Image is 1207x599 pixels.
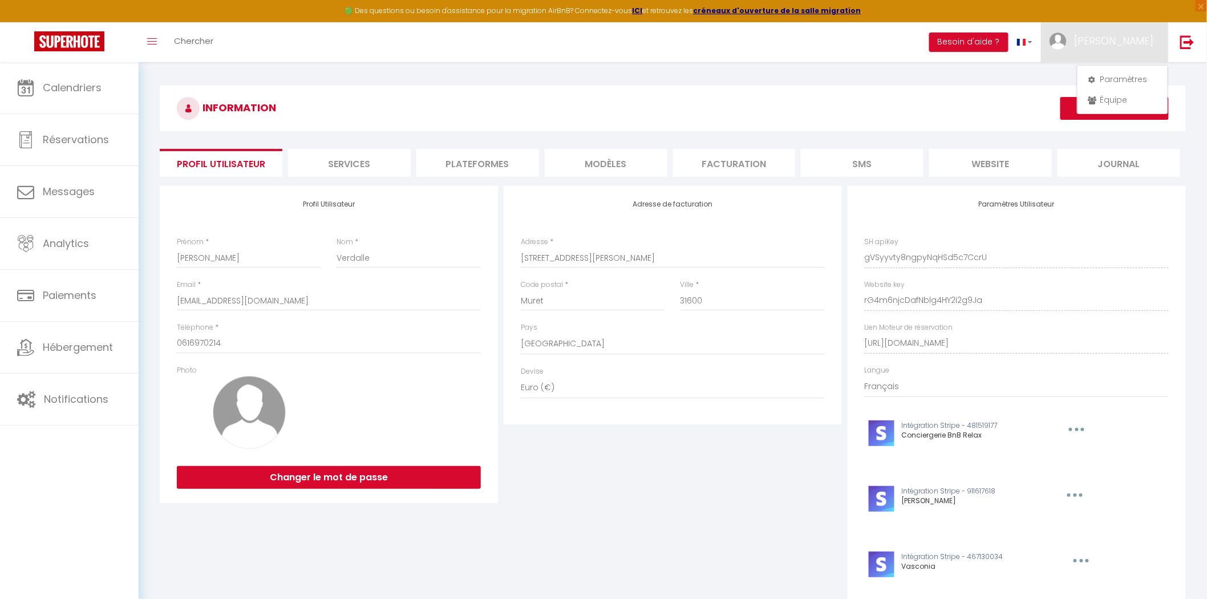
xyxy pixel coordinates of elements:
span: [PERSON_NAME] [1074,34,1154,48]
label: Code postal [521,280,563,290]
label: Téléphone [177,322,213,333]
span: Analytics [43,236,89,250]
label: Pays [521,322,537,333]
img: logout [1180,35,1194,49]
li: Profil Utilisateur [160,149,282,177]
a: ICI [633,6,643,15]
label: Photo [177,365,197,376]
li: Facturation [673,149,796,177]
p: Intégration Stripe - 911617618 [902,486,1041,497]
label: Lien Moteur de réservation [865,322,953,333]
span: [PERSON_NAME] [902,496,957,505]
h4: Paramètres Utilisateur [865,200,1169,208]
label: Prénom [177,237,204,248]
label: Email [177,280,196,290]
label: Nom [337,237,353,248]
span: Réservations [43,132,109,147]
a: Chercher [165,22,222,62]
label: Devise [521,366,544,377]
span: Notifications [44,392,108,406]
span: Conciergerie BnB Relax [902,430,982,440]
a: Paramètres [1080,70,1165,89]
img: stripe-logo.jpeg [869,486,894,512]
span: Messages [43,184,95,199]
img: Super Booking [34,31,104,51]
span: Vasconia [902,561,936,571]
span: Chercher [174,35,213,47]
button: Enregistrer [1060,97,1169,120]
label: SH apiKey [865,237,899,248]
label: Adresse [521,237,548,248]
iframe: Chat [1159,548,1198,590]
a: Équipe [1080,90,1165,110]
h3: INFORMATION [160,86,1186,131]
img: stripe-logo.jpeg [869,420,894,446]
li: Services [288,149,411,177]
img: ... [1050,33,1067,50]
label: Ville [681,280,694,290]
li: MODÈLES [545,149,667,177]
h4: Adresse de facturation [521,200,825,208]
li: Journal [1058,149,1180,177]
span: Hébergement [43,340,113,354]
h4: Profil Utilisateur [177,200,481,208]
label: Langue [865,365,890,376]
button: Besoin d'aide ? [929,33,1008,52]
button: Changer le mot de passe [177,466,481,489]
img: avatar.png [213,376,286,449]
a: ... [PERSON_NAME] [1041,22,1168,62]
p: Intégration Stripe - 481519177 [902,420,1043,431]
li: SMS [801,149,924,177]
span: Paiements [43,288,96,302]
li: website [929,149,1052,177]
a: créneaux d'ouverture de la salle migration [694,6,861,15]
span: Calendriers [43,80,102,95]
button: Ouvrir le widget de chat LiveChat [9,5,43,39]
label: Website key [865,280,905,290]
p: Intégration Stripe - 467130034 [902,552,1047,562]
img: stripe-logo.jpeg [869,552,894,577]
li: Plateformes [416,149,539,177]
